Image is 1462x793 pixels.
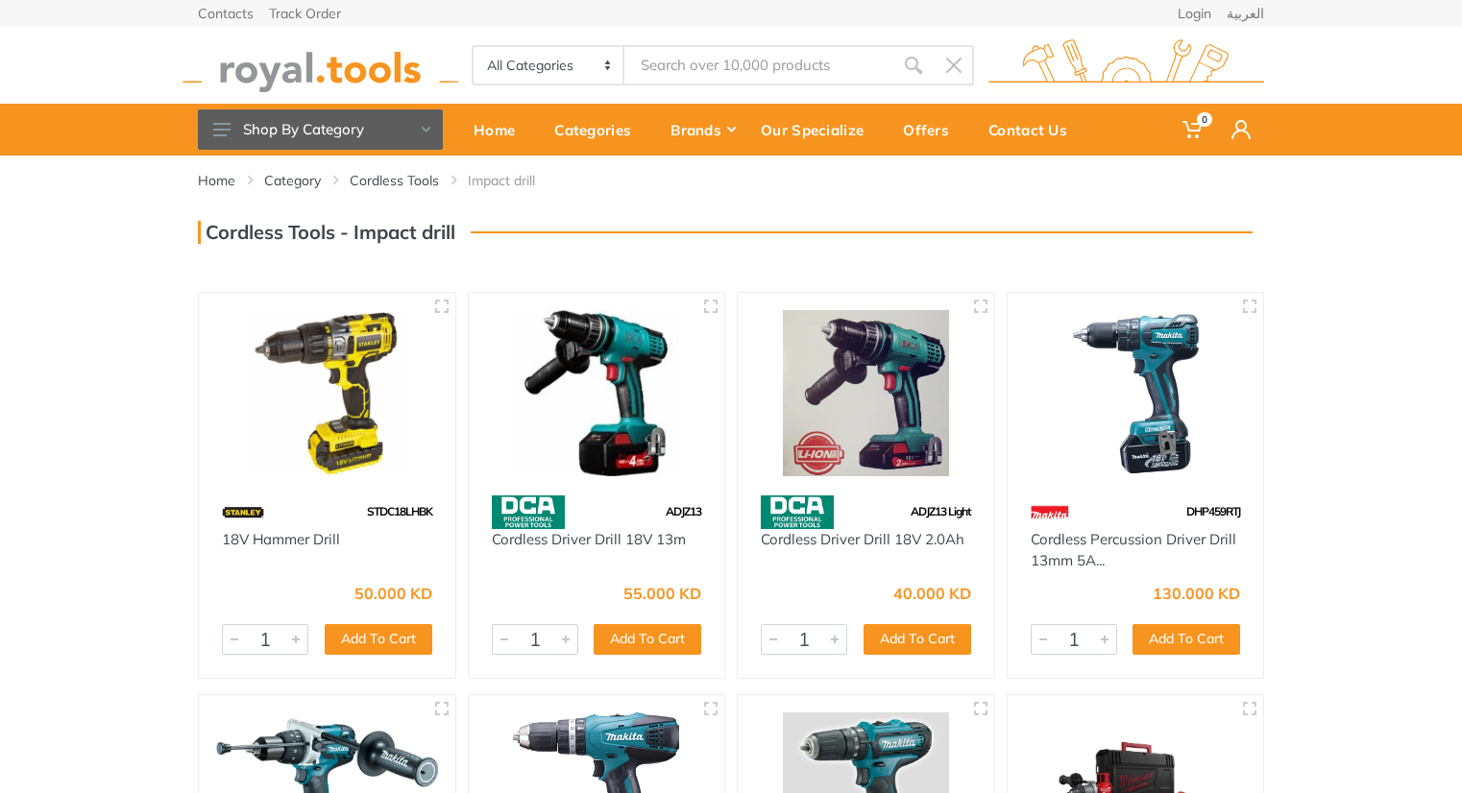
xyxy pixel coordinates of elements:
[747,104,889,156] a: Our Specialize
[474,47,624,84] select: Category
[755,310,977,476] img: Royal Tools - Cordless Driver Drill 18V 2.0Ah
[624,45,893,85] input: Site search
[264,171,321,190] a: Category
[1169,104,1218,156] a: 0
[975,104,1093,156] a: Contact Us
[468,171,564,190] li: Impact drill
[269,7,341,20] a: Track Order
[1025,310,1247,476] img: Royal Tools - Cordless Percussion Driver Drill 13mm 5Ah
[1178,7,1211,20] a: Login
[761,495,834,529] img: 58.webp
[325,624,432,655] button: Add To Cart
[893,586,971,601] div: 40.000 KD
[761,530,964,548] a: Cordless Driver Drill 18V 2.0Ah
[975,109,1093,150] div: Contact Us
[594,624,701,655] button: Add To Cart
[460,109,541,150] div: Home
[541,104,657,156] a: Categories
[657,109,747,150] div: Brands
[198,109,443,150] button: Shop By Category
[350,171,439,190] a: Cordless Tools
[367,504,432,518] span: STDC18LHBK
[492,495,565,529] img: 58.webp
[198,171,235,190] a: Home
[486,310,708,476] img: Royal Tools - Cordless Driver Drill 18V 13m
[541,109,657,150] div: Categories
[1133,624,1240,655] button: Add To Cart
[183,39,458,92] img: royal.tools Logo
[222,495,264,529] img: 15.webp
[988,39,1264,92] img: royal.tools Logo
[198,171,1264,190] nav: breadcrumb
[354,586,432,601] div: 50.000 KD
[1153,586,1240,601] div: 130.000 KD
[747,109,889,150] div: Our Specialize
[623,586,701,601] div: 55.000 KD
[222,530,340,548] a: 18V Hammer Drill
[1031,495,1069,529] img: 42.webp
[889,109,975,150] div: Offers
[492,530,686,548] a: Cordless Driver Drill 18V 13m
[889,104,975,156] a: Offers
[864,624,971,655] button: Add To Cart
[1031,530,1236,570] a: Cordless Percussion Driver Drill 13mm 5A...
[198,221,455,244] h3: Cordless Tools - Impact drill
[666,504,701,518] span: ADJZ13
[198,7,254,20] a: Contacts
[216,310,438,476] img: Royal Tools - 18V Hammer Drill
[1197,112,1212,127] span: 0
[1227,7,1264,20] a: العربية
[1186,504,1240,518] span: DHP459RTJ
[460,104,541,156] a: Home
[911,504,971,518] span: ADJZ13 Light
